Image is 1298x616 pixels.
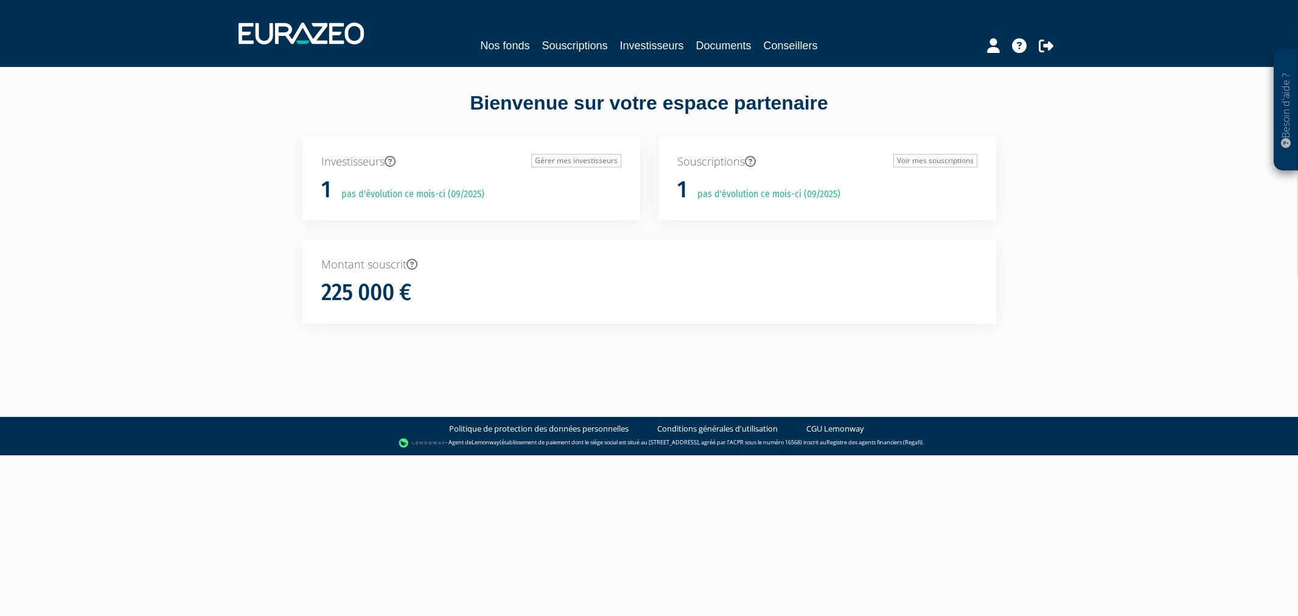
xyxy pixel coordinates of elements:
[399,437,445,449] img: logo-lemonway.png
[12,437,1286,449] div: - Agent de (établissement de paiement dont le siège social est situé au [STREET_ADDRESS], agréé p...
[1279,55,1293,165] p: Besoin d'aide ?
[619,37,683,54] a: Investisseurs
[293,89,1005,137] div: Bienvenue sur votre espace partenaire
[677,177,687,203] h1: 1
[806,423,864,435] a: CGU Lemonway
[826,438,923,446] a: Registre des agents financiers (Regafi)
[696,37,752,54] a: Documents
[472,438,500,446] a: Lemonway
[449,423,629,435] a: Politique de protection des données personnelles
[321,154,621,170] p: Investisseurs
[321,177,331,203] h1: 1
[657,423,778,435] a: Conditions générales d'utilisation
[321,280,411,306] h1: 225 000 €
[677,154,977,170] p: Souscriptions
[764,37,818,54] a: Conseillers
[542,37,607,54] a: Souscriptions
[893,154,977,167] a: Voir mes souscriptions
[531,154,621,167] a: Gérer mes investisseurs
[689,187,840,201] p: pas d'évolution ce mois-ci (09/2025)
[480,37,529,54] a: Nos fonds
[333,187,484,201] p: pas d'évolution ce mois-ci (09/2025)
[239,23,364,44] img: 1732889491-logotype_eurazeo_blanc_rvb.png
[321,257,977,273] p: Montant souscrit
